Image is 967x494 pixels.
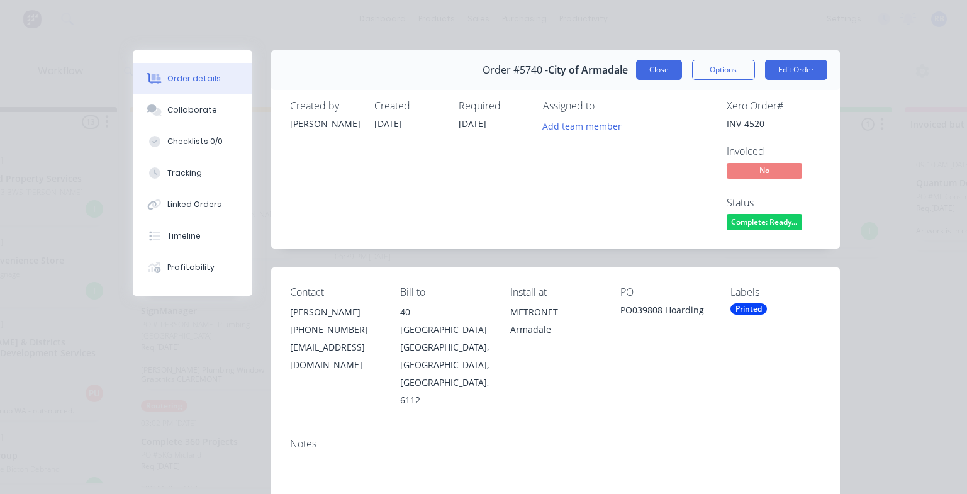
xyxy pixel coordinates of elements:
div: [EMAIL_ADDRESS][DOMAIN_NAME] [290,339,380,374]
div: [GEOGRAPHIC_DATA], [GEOGRAPHIC_DATA], [GEOGRAPHIC_DATA], 6112 [400,339,490,409]
span: Order #5740 - [483,64,548,76]
div: Created by [290,100,359,112]
div: Timeline [167,230,201,242]
button: Checklists 0/0 [133,126,252,157]
div: Xero Order # [727,100,821,112]
div: Order details [167,73,221,84]
div: PO039808 Hoarding [620,303,710,321]
div: Linked Orders [167,199,221,210]
div: Notes [290,438,821,450]
div: [PERSON_NAME] [290,303,380,321]
div: Status [727,197,821,209]
span: Complete: Ready... [727,214,802,230]
button: Edit Order [765,60,827,80]
button: Options [692,60,755,80]
button: Collaborate [133,94,252,126]
button: Order details [133,63,252,94]
div: INV-4520 [727,117,821,130]
button: Add team member [543,117,629,134]
span: [DATE] [374,118,402,130]
div: [PHONE_NUMBER] [290,321,380,339]
button: Timeline [133,220,252,252]
div: Created [374,100,444,112]
div: METRONET Armadale [510,303,600,339]
div: Profitability [167,262,215,273]
div: Bill to [400,286,490,298]
div: Printed [730,303,767,315]
div: Contact [290,286,380,298]
button: Profitability [133,252,252,283]
div: METRONET Armadale [510,303,600,344]
span: City of Armadale [548,64,628,76]
div: 40 [GEOGRAPHIC_DATA] [400,303,490,339]
button: Add team member [535,117,628,134]
button: Tracking [133,157,252,189]
div: 40 [GEOGRAPHIC_DATA][GEOGRAPHIC_DATA], [GEOGRAPHIC_DATA], [GEOGRAPHIC_DATA], 6112 [400,303,490,409]
div: [PERSON_NAME] [290,117,359,130]
div: Invoiced [727,145,821,157]
div: Labels [730,286,820,298]
div: Tracking [167,167,202,179]
div: PO [620,286,710,298]
div: Required [459,100,528,112]
button: Linked Orders [133,189,252,220]
span: No [727,163,802,179]
button: Close [636,60,682,80]
span: [DATE] [459,118,486,130]
div: Assigned to [543,100,669,112]
div: [PERSON_NAME][PHONE_NUMBER][EMAIL_ADDRESS][DOMAIN_NAME] [290,303,380,374]
div: Collaborate [167,104,217,116]
div: Checklists 0/0 [167,136,223,147]
button: Complete: Ready... [727,214,802,233]
div: Install at [510,286,600,298]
